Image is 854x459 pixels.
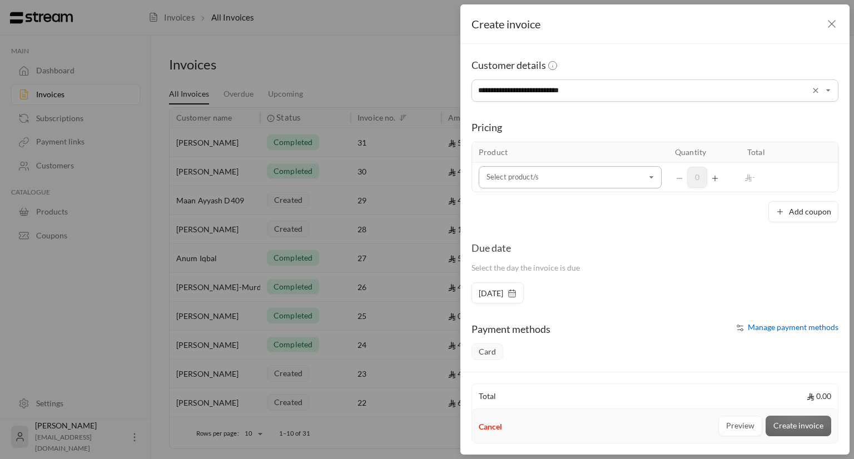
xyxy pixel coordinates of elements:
[472,142,668,163] th: Product
[479,391,496,402] span: Total
[822,84,835,97] button: Open
[748,322,838,332] span: Manage payment methods
[471,142,838,192] table: Selected Products
[768,201,838,222] button: Add coupon
[471,263,580,272] span: Select the day the invoice is due
[809,84,822,97] button: Clear
[645,171,658,184] button: Open
[471,323,550,335] span: Payment methods
[807,391,831,402] span: 0.00
[479,288,503,299] span: [DATE]
[471,59,560,71] span: Customer details
[471,240,580,256] div: Due date
[687,167,707,188] span: 0
[668,142,741,163] th: Quantity
[471,343,503,360] span: Card
[471,119,838,135] div: Pricing
[741,163,813,192] td: -
[741,142,813,163] th: Total
[479,421,502,432] button: Cancel
[471,17,540,31] span: Create invoice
